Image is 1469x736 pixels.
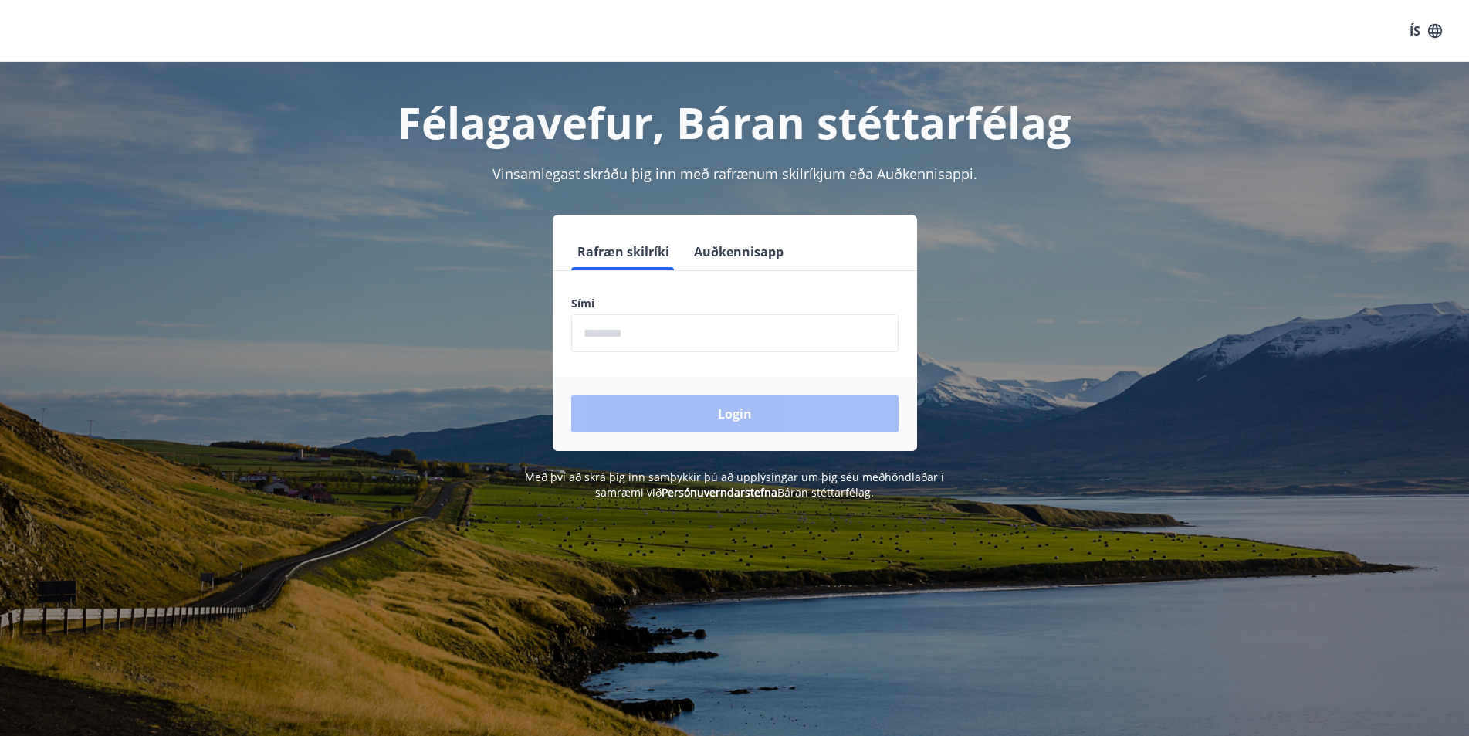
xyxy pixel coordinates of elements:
span: Vinsamlegast skráðu þig inn með rafrænum skilríkjum eða Auðkennisappi. [492,164,977,183]
label: Sími [571,296,899,311]
span: Með því að skrá þig inn samþykkir þú að upplýsingar um þig séu meðhöndlaðar í samræmi við Báran s... [525,470,944,500]
button: ÍS [1401,17,1450,45]
button: Auðkennisapp [688,233,790,270]
a: Persónuverndarstefna [662,485,777,500]
button: Rafræn skilríki [571,233,675,270]
h1: Félagavefur, Báran stéttarfélag [198,93,1272,151]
